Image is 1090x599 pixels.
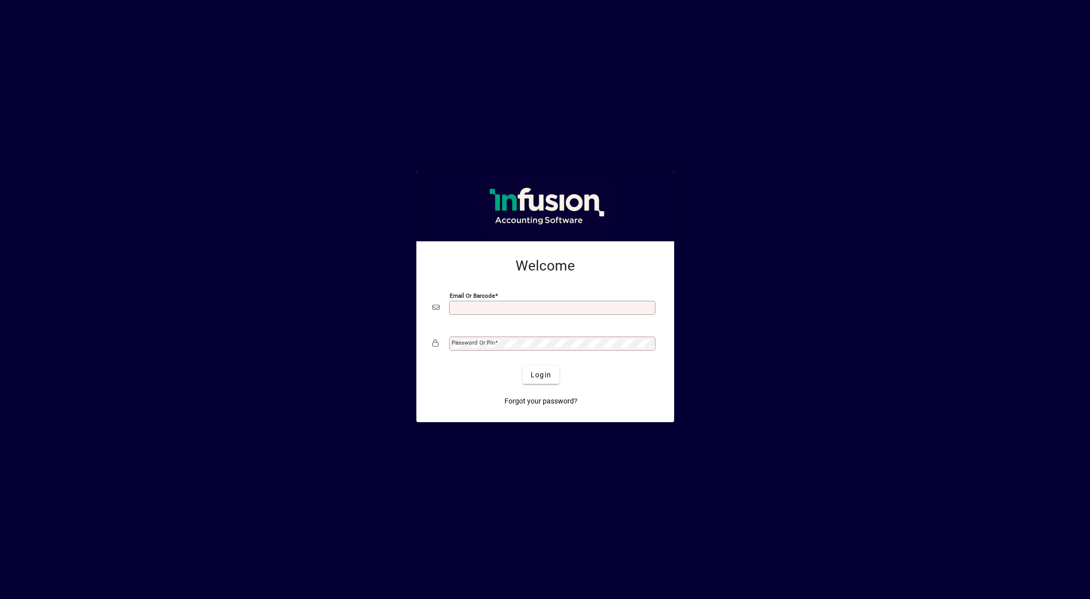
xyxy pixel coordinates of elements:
[432,257,658,275] h2: Welcome
[504,396,577,407] span: Forgot your password?
[523,366,559,384] button: Login
[531,370,551,380] span: Login
[450,292,495,299] mat-label: Email or Barcode
[500,392,582,410] a: Forgot your password?
[452,339,495,346] mat-label: Password or Pin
